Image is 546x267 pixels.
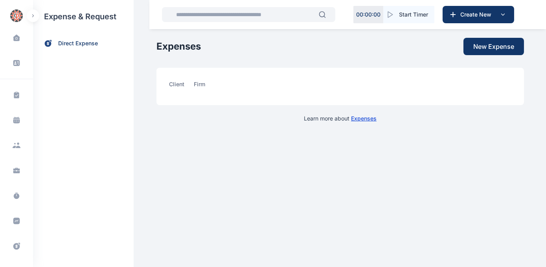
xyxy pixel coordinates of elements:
button: Start Timer [383,6,434,23]
a: firm [194,80,215,93]
a: direct expense [33,33,134,54]
button: New Expense [463,38,524,55]
span: direct expense [58,39,98,48]
span: New Expense [473,42,514,51]
span: client [169,80,184,93]
p: 00 : 00 : 00 [356,11,381,19]
span: Start Timer [399,11,428,19]
a: Expenses [351,115,377,122]
span: Create New [457,11,498,19]
span: firm [194,80,205,93]
h1: Expenses [156,40,201,53]
a: client [169,80,194,93]
p: Learn more about [304,115,377,122]
button: Create New [443,6,514,23]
